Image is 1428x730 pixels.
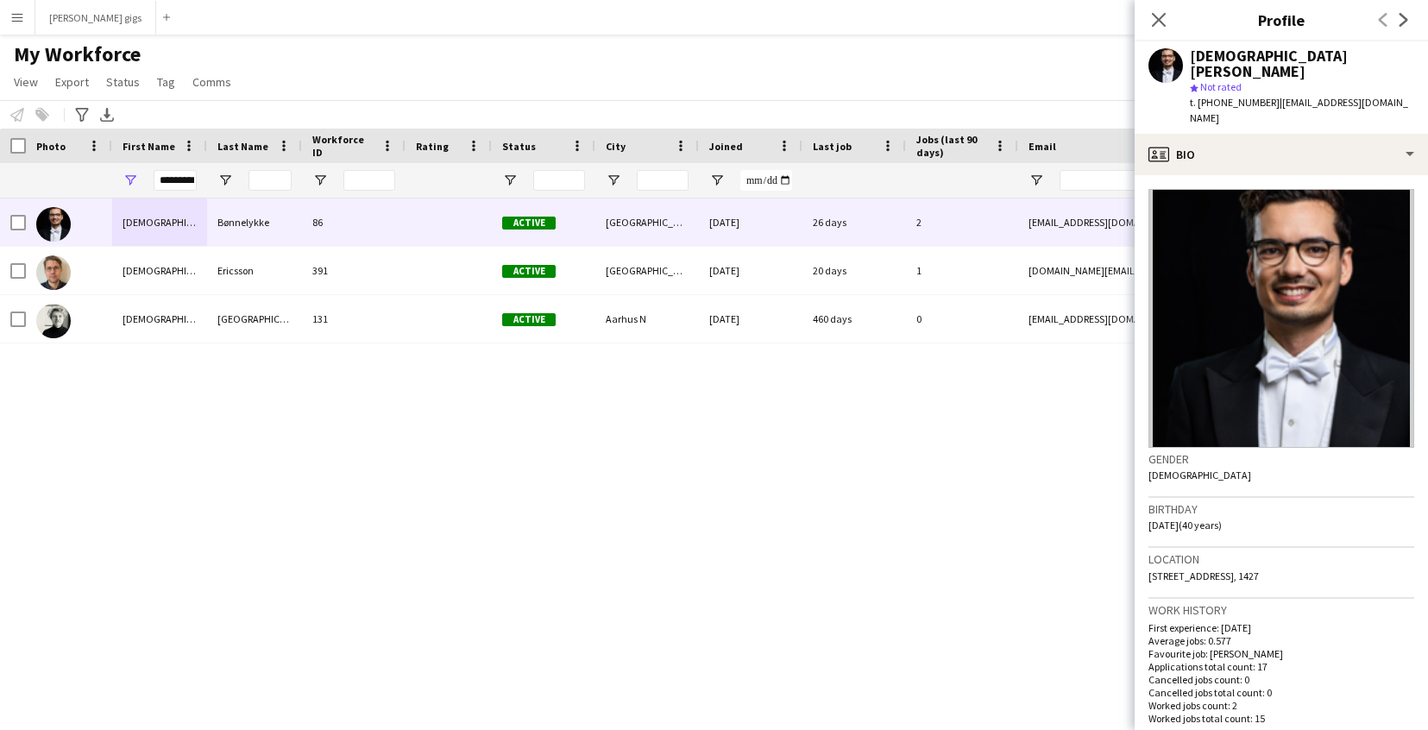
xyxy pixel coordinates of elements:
[48,71,96,93] a: Export
[416,140,449,153] span: Rating
[699,247,802,294] div: [DATE]
[595,198,699,246] div: [GEOGRAPHIC_DATA]
[1148,699,1414,712] p: Worked jobs count: 2
[1135,134,1428,175] div: Bio
[802,198,906,246] div: 26 days
[906,295,1018,343] div: 0
[709,173,725,188] button: Open Filter Menu
[699,295,802,343] div: [DATE]
[1190,96,1408,124] span: | [EMAIL_ADDRESS][DOMAIN_NAME]
[1148,621,1414,634] p: First experience: [DATE]
[207,295,302,343] div: [GEOGRAPHIC_DATA]
[813,140,852,153] span: Last job
[1148,551,1414,567] h3: Location
[906,247,1018,294] div: 1
[1060,170,1353,191] input: Email Filter Input
[595,247,699,294] div: [GEOGRAPHIC_DATA]
[1148,469,1251,481] span: [DEMOGRAPHIC_DATA]
[802,295,906,343] div: 460 days
[1200,80,1242,93] span: Not rated
[112,295,207,343] div: [DEMOGRAPHIC_DATA]
[906,198,1018,246] div: 2
[1148,647,1414,660] p: Favourite job: [PERSON_NAME]
[1148,634,1414,647] p: Average jobs: 0.577
[1029,173,1044,188] button: Open Filter Menu
[606,173,621,188] button: Open Filter Menu
[312,133,374,159] span: Workforce ID
[217,140,268,153] span: Last Name
[14,74,38,90] span: View
[1148,673,1414,686] p: Cancelled jobs count: 0
[916,133,987,159] span: Jobs (last 90 days)
[502,173,518,188] button: Open Filter Menu
[302,198,406,246] div: 86
[699,198,802,246] div: [DATE]
[533,170,585,191] input: Status Filter Input
[150,71,182,93] a: Tag
[1018,247,1363,294] div: [DOMAIN_NAME][EMAIL_ADDRESS][DOMAIN_NAME]
[1148,660,1414,673] p: Applications total count: 17
[1190,96,1280,109] span: t. [PHONE_NUMBER]
[1190,48,1414,79] div: [DEMOGRAPHIC_DATA][PERSON_NAME]
[207,247,302,294] div: Ericsson
[802,247,906,294] div: 20 days
[1018,198,1363,246] div: [EMAIL_ADDRESS][DOMAIN_NAME]
[637,170,689,191] input: City Filter Input
[55,74,89,90] span: Export
[35,1,156,35] button: [PERSON_NAME] gigs
[1148,602,1414,618] h3: Work history
[99,71,147,93] a: Status
[36,304,71,338] img: Christian Trier
[106,74,140,90] span: Status
[1148,451,1414,467] h3: Gender
[123,173,138,188] button: Open Filter Menu
[36,255,71,290] img: Christian Ericsson
[217,173,233,188] button: Open Filter Menu
[595,295,699,343] div: Aarhus N
[1135,9,1428,31] h3: Profile
[14,41,141,67] span: My Workforce
[36,140,66,153] span: Photo
[248,170,292,191] input: Last Name Filter Input
[502,313,556,326] span: Active
[72,104,92,125] app-action-btn: Advanced filters
[36,207,71,242] img: Christian Bønnelykke
[502,265,556,278] span: Active
[343,170,395,191] input: Workforce ID Filter Input
[1148,712,1414,725] p: Worked jobs total count: 15
[709,140,743,153] span: Joined
[7,71,45,93] a: View
[1148,501,1414,517] h3: Birthday
[502,140,536,153] span: Status
[1148,519,1222,532] span: [DATE] (40 years)
[112,198,207,246] div: [DEMOGRAPHIC_DATA]
[1018,295,1363,343] div: [EMAIL_ADDRESS][DOMAIN_NAME]
[606,140,626,153] span: City
[312,173,328,188] button: Open Filter Menu
[302,247,406,294] div: 391
[207,198,302,246] div: Bønnelykke
[302,295,406,343] div: 131
[1148,189,1414,448] img: Crew avatar or photo
[97,104,117,125] app-action-btn: Export XLSX
[1029,140,1056,153] span: Email
[157,74,175,90] span: Tag
[112,247,207,294] div: [DEMOGRAPHIC_DATA]
[123,140,175,153] span: First Name
[192,74,231,90] span: Comms
[154,170,197,191] input: First Name Filter Input
[502,217,556,230] span: Active
[186,71,238,93] a: Comms
[1148,686,1414,699] p: Cancelled jobs total count: 0
[740,170,792,191] input: Joined Filter Input
[1148,570,1259,582] span: [STREET_ADDRESS], 1427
